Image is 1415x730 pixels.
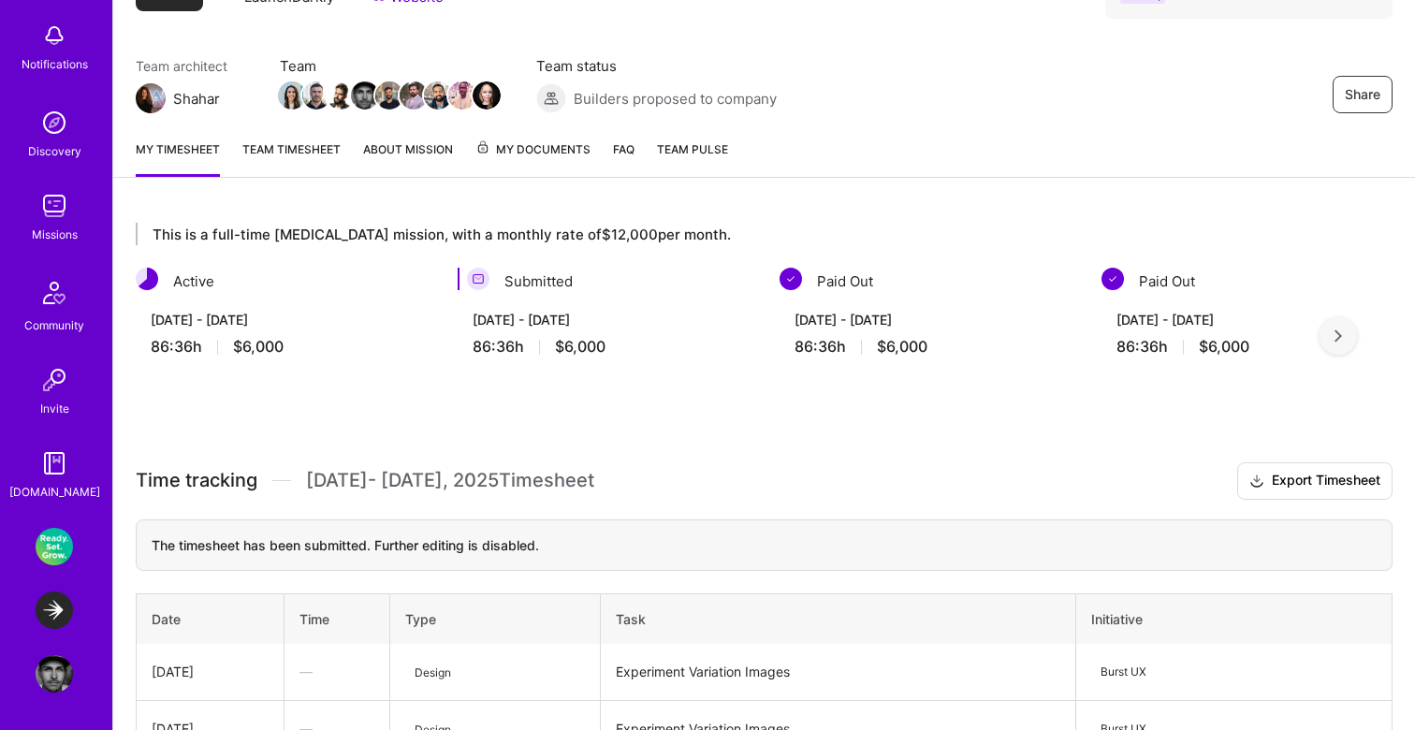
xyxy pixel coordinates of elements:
img: Active [136,268,158,290]
div: Community [24,315,84,335]
img: right [1335,329,1342,343]
img: Paid Out [780,268,802,290]
span: Team Pulse [657,142,728,156]
div: Paid Out [780,268,1079,295]
img: Invite [36,361,73,399]
a: Team Member Avatar [426,80,450,111]
td: Experiment Variation Images [601,644,1075,701]
div: [DATE] - [DATE] [795,310,1064,329]
div: Discovery [28,141,81,161]
div: 86:36 h [473,337,742,357]
img: Team Member Avatar [278,81,306,109]
div: [DATE] - [DATE] [151,310,420,329]
div: [DOMAIN_NAME] [9,482,100,502]
i: icon Download [1249,472,1264,491]
a: Team timesheet [242,139,341,177]
img: Buzzback: End-to-End Marketplace Connecting Companies to Researchers [36,528,73,565]
span: Design [405,660,460,685]
img: LaunchDarkly: Experimentation Delivery Team [36,591,73,629]
img: Submitted [467,268,489,290]
div: Missions [32,225,78,244]
span: Share [1345,85,1380,104]
img: Team Member Avatar [400,81,428,109]
span: $6,000 [555,337,605,357]
img: User Avatar [36,655,73,693]
span: Team [280,56,499,76]
img: discovery [36,104,73,141]
a: Team Member Avatar [280,80,304,111]
a: LaunchDarkly: Experimentation Delivery Team [31,591,78,629]
button: Export Timesheet [1237,462,1393,500]
span: Builders proposed to company [574,89,777,109]
img: Team Architect [136,83,166,113]
div: [DATE] - [DATE] [1116,310,1386,329]
div: [DATE] [152,662,269,681]
a: About Mission [363,139,453,177]
div: [DATE] - [DATE] [473,310,742,329]
img: Team Member Avatar [473,81,501,109]
a: My timesheet [136,139,220,177]
div: Submitted [458,268,757,295]
div: Invite [40,399,69,418]
img: Team Member Avatar [375,81,403,109]
span: Burst UX [1091,659,1156,685]
th: Time [284,593,389,644]
div: 86:36 h [1116,337,1386,357]
i: icon Mail [227,91,242,106]
a: Team Pulse [657,139,728,177]
span: Team architect [136,56,242,76]
span: $6,000 [233,337,284,357]
a: Team Member Avatar [450,80,474,111]
div: 86:36 h [795,337,1064,357]
div: — [299,662,374,681]
a: Team Member Avatar [474,80,499,111]
span: $6,000 [877,337,927,357]
div: Active [136,268,435,295]
img: Community [32,270,77,315]
span: Team status [536,56,777,76]
span: Time tracking [136,469,257,492]
a: Team Member Avatar [328,80,353,111]
img: Team Member Avatar [302,81,330,109]
a: Team Member Avatar [377,80,401,111]
a: Team Member Avatar [353,80,377,111]
div: This is a full-time [MEDICAL_DATA] mission, with a monthly rate of $12,000 per month. [136,223,1338,245]
th: Task [601,593,1075,644]
span: My Documents [475,139,591,160]
img: Builders proposed to company [536,83,566,113]
span: [DATE] - [DATE] , 2025 Timesheet [306,469,594,492]
a: Buzzback: End-to-End Marketplace Connecting Companies to Researchers [31,528,78,565]
span: $6,000 [1199,337,1249,357]
img: Team Member Avatar [351,81,379,109]
img: Team Member Avatar [327,81,355,109]
a: FAQ [613,139,635,177]
button: Share [1333,76,1393,113]
img: guide book [36,445,73,482]
img: Team Member Avatar [424,81,452,109]
a: Team Member Avatar [401,80,426,111]
th: Type [389,593,601,644]
img: Paid Out [1101,268,1124,290]
a: Team Member Avatar [304,80,328,111]
div: Shahar [173,89,220,109]
img: bell [36,17,73,54]
th: Initiative [1075,593,1392,644]
img: Team Member Avatar [448,81,476,109]
a: User Avatar [31,655,78,693]
div: Paid Out [1101,268,1401,295]
div: 86:36 h [151,337,420,357]
div: Notifications [22,54,88,74]
div: The timesheet has been submitted. Further editing is disabled. [136,519,1393,571]
img: teamwork [36,187,73,225]
th: Date [137,593,284,644]
a: My Documents [475,139,591,177]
